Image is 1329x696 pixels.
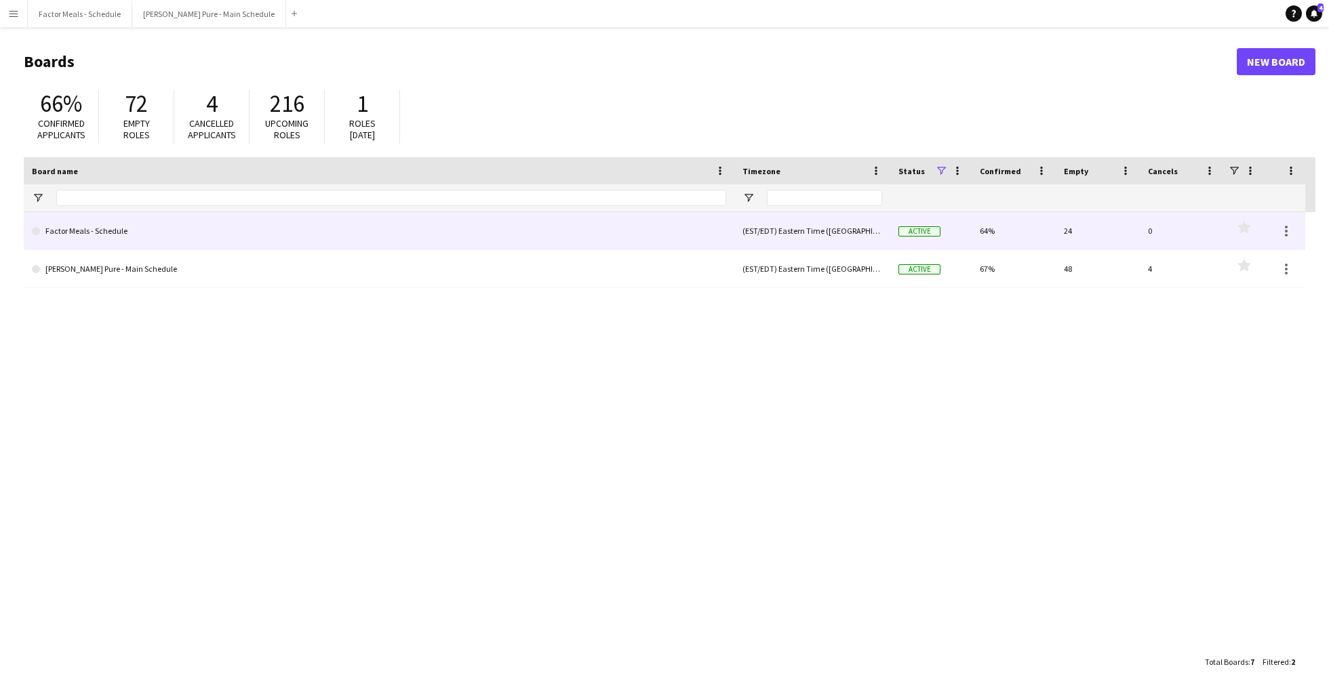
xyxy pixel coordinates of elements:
span: Board name [32,166,78,176]
a: Factor Meals - Schedule [32,212,726,250]
a: [PERSON_NAME] Pure - Main Schedule [32,250,726,288]
div: 24 [1056,212,1140,249]
span: 4 [206,89,218,119]
span: Upcoming roles [265,117,309,141]
div: 0 [1140,212,1224,249]
div: 67% [972,250,1056,287]
input: Timezone Filter Input [767,190,882,206]
span: Empty roles [123,117,150,141]
div: : [1263,649,1295,675]
span: Cancelled applicants [188,117,236,141]
span: 72 [125,89,148,119]
a: 4 [1306,5,1322,22]
span: Roles [DATE] [349,117,376,141]
button: Factor Meals - Schedule [28,1,132,27]
div: 64% [972,212,1056,249]
span: 4 [1317,3,1324,12]
button: Open Filter Menu [742,192,755,204]
span: Confirmed applicants [37,117,85,141]
a: New Board [1237,48,1315,75]
span: Active [898,264,940,274]
span: Filtered [1263,657,1289,667]
span: Active [898,226,940,237]
span: Timezone [742,166,780,176]
span: 216 [270,89,304,119]
div: : [1205,649,1254,675]
span: Empty [1064,166,1088,176]
button: Open Filter Menu [32,192,44,204]
span: 1 [357,89,368,119]
span: Cancels [1148,166,1178,176]
span: 2 [1291,657,1295,667]
span: Confirmed [980,166,1021,176]
div: (EST/EDT) Eastern Time ([GEOGRAPHIC_DATA] & [GEOGRAPHIC_DATA]) [734,250,890,287]
div: 4 [1140,250,1224,287]
input: Board name Filter Input [56,190,726,206]
span: 7 [1250,657,1254,667]
button: [PERSON_NAME] Pure - Main Schedule [132,1,286,27]
span: 66% [40,89,82,119]
div: (EST/EDT) Eastern Time ([GEOGRAPHIC_DATA] & [GEOGRAPHIC_DATA]) [734,212,890,249]
span: Status [898,166,925,176]
div: 48 [1056,250,1140,287]
h1: Boards [24,52,1237,72]
span: Total Boards [1205,657,1248,667]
